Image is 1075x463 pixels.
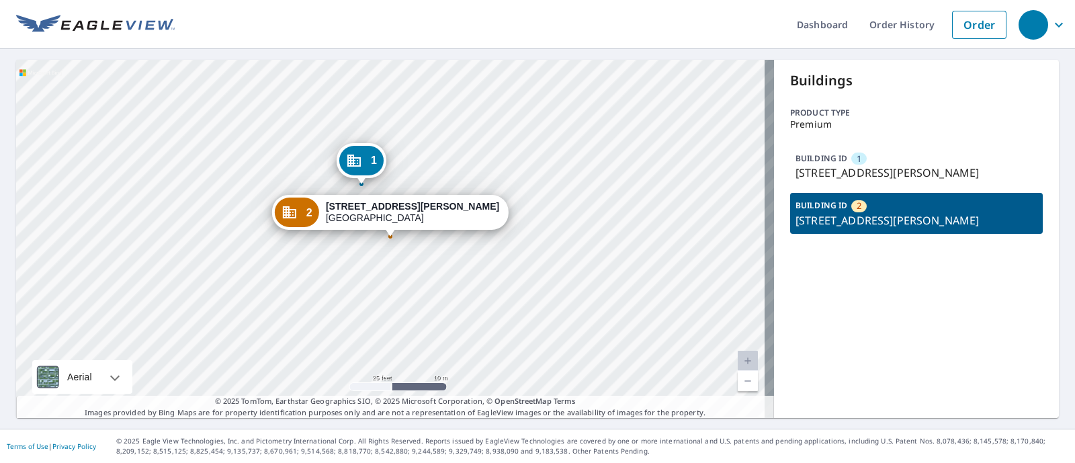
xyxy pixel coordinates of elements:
strong: [STREET_ADDRESS][PERSON_NAME] [326,201,499,212]
a: Current Level 20, Zoom In Disabled [738,351,758,371]
p: | [7,442,96,450]
a: OpenStreetMap [494,396,551,406]
span: 2 [857,200,861,212]
div: Aerial [32,360,132,394]
a: Privacy Policy [52,441,96,451]
div: Aerial [63,360,96,394]
span: 1 [371,155,377,165]
span: 2 [306,208,312,218]
img: EV Logo [16,15,175,35]
p: Images provided by Bing Maps are for property identification purposes only and are not a represen... [16,396,774,418]
p: [STREET_ADDRESS][PERSON_NAME] [795,165,1037,181]
a: Order [952,11,1006,39]
p: Buildings [790,71,1043,91]
div: Dropped pin, building 2, Commercial property, 2020 Covington Ave Simi Valley, CA 93065 [272,195,509,237]
span: 1 [857,153,861,165]
p: © 2025 Eagle View Technologies, Inc. and Pictometry International Corp. All Rights Reserved. Repo... [116,436,1068,456]
p: Premium [790,119,1043,130]
a: Terms of Use [7,441,48,451]
div: [GEOGRAPHIC_DATA] [326,201,499,224]
p: Product type [790,107,1043,119]
p: [STREET_ADDRESS][PERSON_NAME] [795,212,1037,228]
div: Dropped pin, building 1, Commercial property, 2018 Covington Ave Simi Valley, CA 93065 [337,143,386,185]
p: BUILDING ID [795,153,847,164]
span: © 2025 TomTom, Earthstar Geographics SIO, © 2025 Microsoft Corporation, © [215,396,576,407]
a: Current Level 20, Zoom Out [738,371,758,391]
a: Terms [554,396,576,406]
p: BUILDING ID [795,200,847,211]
